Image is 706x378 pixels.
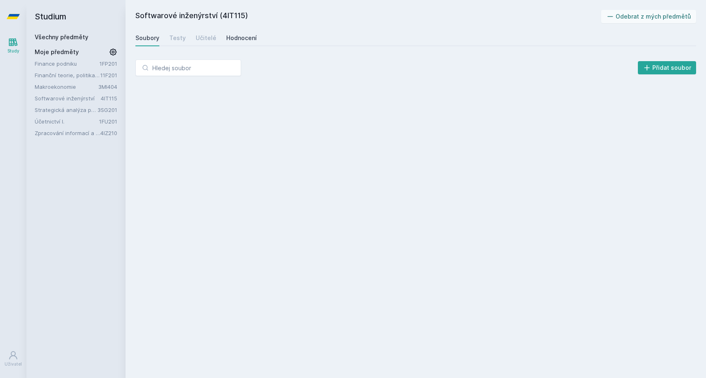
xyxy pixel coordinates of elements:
[135,59,241,76] input: Hledej soubor
[226,30,257,46] a: Hodnocení
[99,118,117,125] a: 1FU201
[35,71,100,79] a: Finanční teorie, politika a instituce
[2,33,25,58] a: Study
[100,60,117,67] a: 1FP201
[100,130,117,136] a: 4IZ210
[97,107,117,113] a: 3SG201
[35,94,101,102] a: Softwarové inženýrství
[98,83,117,90] a: 3MI404
[35,83,98,91] a: Makroekonomie
[226,34,257,42] div: Hodnocení
[35,59,100,68] a: Finance podniku
[101,95,117,102] a: 4IT115
[135,10,601,23] h2: Softwarové inženýrství (4IT115)
[135,34,159,42] div: Soubory
[100,72,117,78] a: 11F201
[5,361,22,367] div: Uživatel
[135,30,159,46] a: Soubory
[169,34,186,42] div: Testy
[196,34,216,42] div: Učitelé
[35,33,88,40] a: Všechny předměty
[2,346,25,371] a: Uživatel
[35,106,97,114] a: Strategická analýza pro informatiky a statistiky
[7,48,19,54] div: Study
[35,48,79,56] span: Moje předměty
[601,10,697,23] button: Odebrat z mých předmětů
[35,117,99,126] a: Účetnictví I.
[35,129,100,137] a: Zpracování informací a znalostí
[169,30,186,46] a: Testy
[638,61,697,74] button: Přidat soubor
[196,30,216,46] a: Učitelé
